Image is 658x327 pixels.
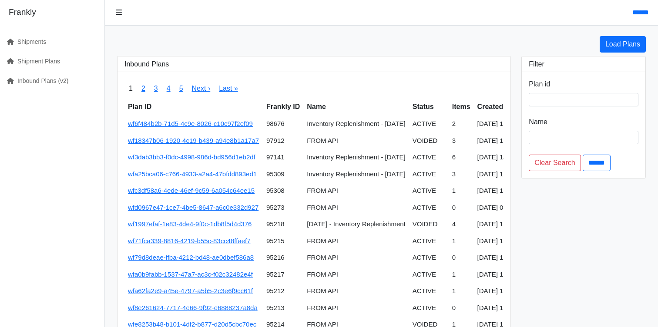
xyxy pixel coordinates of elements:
a: 5 [179,85,183,92]
td: FROM API [303,283,409,300]
td: 95308 [263,182,303,199]
td: [DATE] - Inventory Replenishment [303,216,409,233]
td: 95309 [263,166,303,183]
a: Last » [219,85,238,92]
td: [DATE] 16:06 [474,166,520,183]
td: FROM API [303,132,409,149]
td: FROM API [303,266,409,283]
td: [DATE] 15:25 [474,116,520,132]
th: Name [303,98,409,116]
td: 0 [449,199,474,216]
a: wf71fca339-8816-4219-b55c-83cc48ffaef7 [128,237,251,244]
a: Next › [192,85,211,92]
td: 1 [449,283,474,300]
th: Plan ID [124,98,263,116]
td: 3 [449,166,474,183]
td: Inventory Replenishment - [DATE] [303,116,409,132]
span: 1 [124,79,137,98]
td: FROM API [303,249,409,266]
h3: Inbound Plans [124,60,504,68]
td: [DATE] 17:12 [474,233,520,250]
a: 2 [141,85,145,92]
a: 4 [167,85,171,92]
td: 4 [449,216,474,233]
td: [DATE] 08:31 [474,199,520,216]
td: 95212 [263,283,303,300]
td: FROM API [303,199,409,216]
a: wfa25bca06-c766-4933-a2a4-47bfdd893ed1 [128,170,257,178]
td: 6 [449,149,474,166]
td: ACTIVE [409,199,449,216]
a: wf8e261624-7717-4e66-9f92-e6888237a8da [128,304,258,311]
a: Load Plans [600,36,646,53]
a: wf3dab3bb3-f0dc-4998-986d-bd956d1eb2df [128,153,255,161]
td: 1 [449,233,474,250]
td: 1 [449,266,474,283]
a: Clear Search [529,155,581,171]
td: 98676 [263,116,303,132]
td: FROM API [303,182,409,199]
a: 3 [154,85,158,92]
td: 0 [449,249,474,266]
td: 97912 [263,132,303,149]
td: FROM API [303,300,409,317]
th: Status [409,98,449,116]
th: Created At [474,98,520,116]
td: [DATE] 17:02 [474,132,520,149]
td: ACTIVE [409,182,449,199]
td: [DATE] 17:12 [474,249,520,266]
a: wf1997efaf-1e83-4de4-9f0c-1db8f5d4d376 [128,220,252,228]
td: [DATE] 15:33 [474,182,520,199]
td: 95217 [263,266,303,283]
td: ACTIVE [409,166,449,183]
td: ACTIVE [409,149,449,166]
th: Items [449,98,474,116]
nav: pager [124,79,504,98]
td: VOIDED [409,216,449,233]
td: 2 [449,116,474,132]
td: 0 [449,300,474,317]
td: Inventory Replenishment - [DATE] [303,166,409,183]
td: ACTIVE [409,266,449,283]
td: [DATE] 16:17 [474,300,520,317]
td: [DATE] 14:56 [474,149,520,166]
label: Plan id [529,79,550,89]
td: [DATE] 18:04 [474,216,520,233]
a: wfa0b9fabb-1537-47a7-ac3c-f02c32482e4f [128,271,253,278]
td: 97141 [263,149,303,166]
td: [DATE] 17:08 [474,266,520,283]
td: 1 [449,182,474,199]
td: VOIDED [409,132,449,149]
td: 95218 [263,216,303,233]
a: wf18347b06-1920-4c19-b439-a94e8b1a17a7 [128,137,259,144]
a: wfc3df58a6-4ede-46ef-9c59-6a054c64ee15 [128,187,255,194]
td: [DATE] 16:20 [474,283,520,300]
td: ACTIVE [409,300,449,317]
td: 95273 [263,199,303,216]
td: 95213 [263,300,303,317]
td: ACTIVE [409,249,449,266]
td: 95215 [263,233,303,250]
td: ACTIVE [409,116,449,132]
a: wfd0967e47-1ce7-4be5-8647-a6c0e332d927 [128,204,258,211]
td: FROM API [303,233,409,250]
td: ACTIVE [409,283,449,300]
h3: Filter [529,60,638,68]
a: wf79d8deae-ffba-4212-bd48-ae0dbef586a8 [128,254,254,261]
td: 95216 [263,249,303,266]
a: wf6f484b2b-71d5-4c9e-8026-c10c97f2ef09 [128,120,253,127]
label: Name [529,117,547,127]
td: 3 [449,132,474,149]
a: wfa62fa2e9-a45e-4797-a5b5-2c3e6f9cc61f [128,287,253,294]
td: ACTIVE [409,233,449,250]
td: Inventory Replenishment - [DATE] [303,149,409,166]
th: Frankly ID [263,98,303,116]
